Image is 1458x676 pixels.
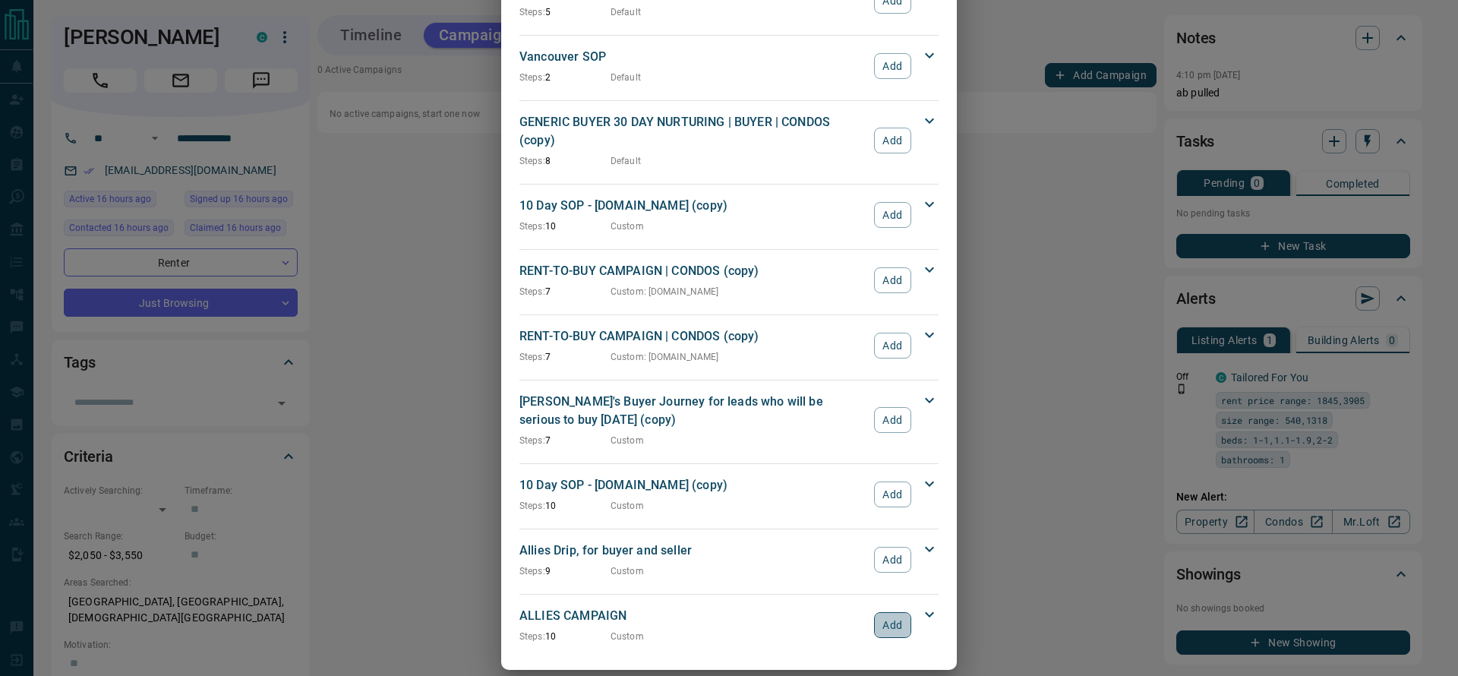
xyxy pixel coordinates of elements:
[874,407,911,433] button: Add
[519,607,866,625] p: ALLIES CAMPAIGN
[519,259,939,302] div: RENT-TO-BUY CAMPAIGN | CONDOS (copy)Steps:7Custom: [DOMAIN_NAME]Add
[519,197,866,215] p: 10 Day SOP - [DOMAIN_NAME] (copy)
[519,352,545,362] span: Steps:
[519,285,611,299] p: 7
[519,5,611,19] p: 5
[611,350,718,364] p: Custom : [DOMAIN_NAME]
[611,499,644,513] p: Custom
[519,390,939,450] div: [PERSON_NAME]'s Buyer Journey for leads who will be serious to buy [DATE] (copy)Steps:7CustomAdd
[519,71,611,84] p: 2
[519,539,939,581] div: Allies Drip, for buyer and sellerSteps:9CustomAdd
[519,473,939,516] div: 10 Day SOP - [DOMAIN_NAME] (copy)Steps:10CustomAdd
[519,45,939,87] div: Vancouver SOPSteps:2DefaultAdd
[519,110,939,171] div: GENERIC BUYER 30 DAY NURTURING | BUYER | CONDOS (copy)Steps:8DefaultAdd
[874,267,911,293] button: Add
[611,285,718,299] p: Custom : [DOMAIN_NAME]
[519,113,866,150] p: GENERIC BUYER 30 DAY NURTURING | BUYER | CONDOS (copy)
[519,566,545,576] span: Steps:
[519,499,611,513] p: 10
[611,154,641,168] p: Default
[519,393,866,429] p: [PERSON_NAME]'s Buyer Journey for leads who will be serious to buy [DATE] (copy)
[519,262,866,280] p: RENT-TO-BUY CAMPAIGN | CONDOS (copy)
[874,202,911,228] button: Add
[519,156,545,166] span: Steps:
[519,221,545,232] span: Steps:
[519,630,611,643] p: 10
[519,542,866,560] p: Allies Drip, for buyer and seller
[874,53,911,79] button: Add
[519,154,611,168] p: 8
[519,476,866,494] p: 10 Day SOP - [DOMAIN_NAME] (copy)
[519,564,611,578] p: 9
[611,220,644,233] p: Custom
[611,434,644,447] p: Custom
[519,220,611,233] p: 10
[874,128,911,153] button: Add
[611,564,644,578] p: Custom
[611,5,641,19] p: Default
[519,434,611,447] p: 7
[519,631,545,642] span: Steps:
[519,72,545,83] span: Steps:
[519,286,545,297] span: Steps:
[519,194,939,236] div: 10 Day SOP - [DOMAIN_NAME] (copy)Steps:10CustomAdd
[874,482,911,507] button: Add
[519,501,545,511] span: Steps:
[874,612,911,638] button: Add
[519,48,866,66] p: Vancouver SOP
[874,547,911,573] button: Add
[519,327,866,346] p: RENT-TO-BUY CAMPAIGN | CONDOS (copy)
[519,324,939,367] div: RENT-TO-BUY CAMPAIGN | CONDOS (copy)Steps:7Custom: [DOMAIN_NAME]Add
[611,630,644,643] p: Custom
[611,71,641,84] p: Default
[519,350,611,364] p: 7
[519,7,545,17] span: Steps:
[874,333,911,359] button: Add
[519,435,545,446] span: Steps:
[519,604,939,646] div: ALLIES CAMPAIGNSteps:10CustomAdd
